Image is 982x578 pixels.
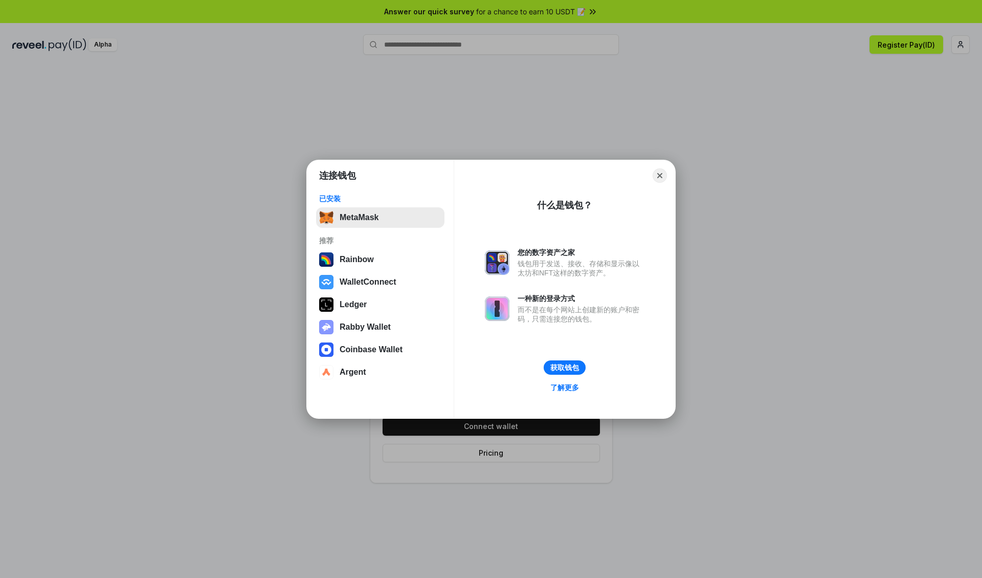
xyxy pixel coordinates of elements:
[518,294,644,303] div: 一种新的登录方式
[518,259,644,277] div: 钱包用于发送、接收、存储和显示像以太坊和NFT这样的数字资产。
[316,362,444,382] button: Argent
[340,277,396,287] div: WalletConnect
[319,320,333,334] img: svg+xml,%3Csvg%20xmlns%3D%22http%3A%2F%2Fwww.w3.org%2F2000%2Fsvg%22%20fill%3D%22none%22%20viewBox...
[485,296,509,321] img: svg+xml,%3Csvg%20xmlns%3D%22http%3A%2F%2Fwww.w3.org%2F2000%2Fsvg%22%20fill%3D%22none%22%20viewBox...
[319,194,441,203] div: 已安装
[340,300,367,309] div: Ledger
[319,252,333,267] img: svg+xml,%3Csvg%20width%3D%22120%22%20height%3D%22120%22%20viewBox%3D%220%200%20120%20120%22%20fil...
[319,210,333,225] img: svg+xml,%3Csvg%20fill%3D%22none%22%20height%3D%2233%22%20viewBox%3D%220%200%2035%2033%22%20width%...
[319,169,356,182] h1: 连接钱包
[316,207,444,228] button: MetaMask
[319,275,333,289] img: svg+xml,%3Csvg%20width%3D%2228%22%20height%3D%2228%22%20viewBox%3D%220%200%2028%2028%22%20fill%3D...
[340,213,378,222] div: MetaMask
[485,250,509,275] img: svg+xml,%3Csvg%20xmlns%3D%22http%3A%2F%2Fwww.w3.org%2F2000%2Fsvg%22%20fill%3D%22none%22%20viewBox...
[340,345,403,354] div: Coinbase Wallet
[316,339,444,360] button: Coinbase Wallet
[544,381,585,394] a: 了解更多
[550,363,579,372] div: 获取钱包
[340,255,374,264] div: Rainbow
[340,368,366,377] div: Argent
[518,305,644,324] div: 而不是在每个网站上创建新的账户和密码，只需连接您的钱包。
[319,342,333,357] img: svg+xml,%3Csvg%20width%3D%2228%22%20height%3D%2228%22%20viewBox%3D%220%200%2028%2028%22%20fill%3D...
[319,365,333,379] img: svg+xml,%3Csvg%20width%3D%2228%22%20height%3D%2228%22%20viewBox%3D%220%200%2028%2028%22%20fill%3D...
[319,297,333,312] img: svg+xml,%3Csvg%20xmlns%3D%22http%3A%2F%2Fwww.w3.org%2F2000%2Fsvg%22%20width%3D%2228%22%20height%3...
[316,294,444,315] button: Ledger
[319,236,441,245] div: 推荐
[550,383,579,392] div: 了解更多
[518,248,644,257] div: 您的数字资产之家
[340,323,391,332] div: Rabby Wallet
[316,249,444,270] button: Rainbow
[316,272,444,292] button: WalletConnect
[653,168,667,183] button: Close
[316,317,444,337] button: Rabby Wallet
[544,360,586,375] button: 获取钱包
[537,199,592,211] div: 什么是钱包？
